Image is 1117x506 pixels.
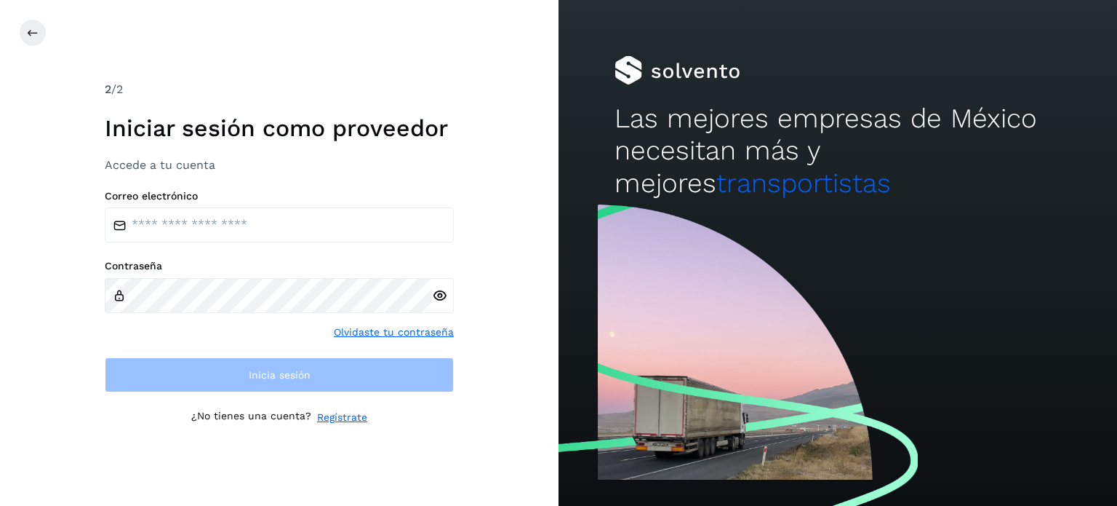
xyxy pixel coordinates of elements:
[105,190,454,202] label: Correo electrónico
[334,325,454,340] a: Olvidaste tu contraseña
[105,82,111,96] span: 2
[614,103,1061,199] h2: Las mejores empresas de México necesitan más y mejores
[105,81,454,98] div: /2
[105,158,454,172] h3: Accede a tu cuenta
[317,410,367,425] a: Regístrate
[191,410,311,425] p: ¿No tienes una cuenta?
[105,260,454,272] label: Contraseña
[249,370,311,380] span: Inicia sesión
[105,357,454,392] button: Inicia sesión
[105,114,454,142] h1: Iniciar sesión como proveedor
[716,167,891,199] span: transportistas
